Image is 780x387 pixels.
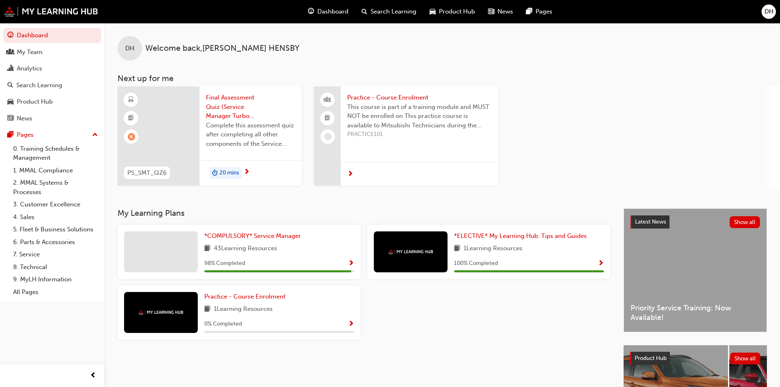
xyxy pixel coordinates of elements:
a: 0. Training Schedules & Management [10,143,101,164]
span: pages-icon [526,7,532,17]
span: book-icon [204,244,210,254]
div: My Team [17,48,43,57]
span: booktick-icon [128,113,134,124]
div: Pages [17,130,34,140]
a: pages-iconPages [520,3,559,20]
button: Show all [730,216,760,228]
button: DashboardMy TeamAnalyticsSearch LearningProduct HubNews [3,26,101,127]
a: Latest NewsShow allPriority Service Training: Now Available! [624,208,767,332]
span: PRACTICE101 [347,130,492,139]
a: My Team [3,45,101,60]
span: up-icon [92,130,98,140]
span: Final Assessment Quiz (Service Manager Turbo Program) [206,93,295,121]
a: 9. MyLH Information [10,273,101,286]
button: DH [762,5,776,19]
span: Product Hub [439,7,475,16]
a: 4. Sales [10,211,101,224]
a: 1. MMAL Compliance [10,164,101,177]
span: Show Progress [348,321,354,328]
span: guage-icon [7,32,14,39]
button: Show Progress [348,319,354,329]
span: car-icon [430,7,436,17]
span: book-icon [204,304,210,315]
span: next-icon [347,171,353,178]
a: 5. Fleet & Business Solutions [10,223,101,236]
div: Search Learning [16,81,62,90]
a: Product Hub [3,94,101,109]
span: duration-icon [212,168,218,179]
button: Pages [3,127,101,143]
a: 6. Parts & Accessories [10,236,101,249]
img: mmal [388,249,433,254]
span: Welcome back , [PERSON_NAME] HENSBY [145,44,299,53]
span: News [497,7,513,16]
button: Show all [730,353,761,364]
a: *ELECTIVE* My Learning Hub: Tips and Guides [454,231,590,241]
h3: Next up for me [104,74,780,83]
a: 8. Technical [10,261,101,274]
span: next-icon [244,169,250,176]
a: Dashboard [3,28,101,43]
span: Complete this assessment quiz after completing all other components of the Service Manager Turbo ... [206,121,295,149]
h3: My Learning Plans [118,208,610,218]
a: All Pages [10,286,101,299]
a: Search Learning [3,78,101,93]
span: Show Progress [348,260,354,267]
span: 1 Learning Resources [214,304,273,315]
div: Analytics [17,64,42,73]
span: DH [764,7,773,16]
span: PS_SMT_QZ6 [127,168,167,178]
span: booktick-icon [325,113,330,124]
span: people-icon [325,95,330,105]
span: 1 Learning Resources [463,244,522,254]
span: Latest News [635,218,666,225]
div: Product Hub [17,97,53,106]
a: Practice - Course Enrolment [204,292,289,301]
span: Practice - Course Enrolment [204,293,285,300]
span: learningRecordVerb_NONE-icon [324,133,332,140]
span: 100 % Completed [454,259,498,268]
span: search-icon [362,7,367,17]
span: prev-icon [90,371,96,381]
a: Practice - Course EnrolmentThis course is part of a training module and MUST NOT be enrolled on T... [314,86,498,186]
span: chart-icon [7,65,14,72]
span: search-icon [7,82,13,89]
span: learningResourceType_ELEARNING-icon [128,95,134,105]
span: Practice - Course Enrolment [347,93,492,102]
span: This course is part of a training module and MUST NOT be enrolled on This practice course is avai... [347,102,492,130]
a: news-iconNews [482,3,520,20]
a: Product HubShow all [630,352,760,365]
button: Show Progress [348,258,354,269]
a: Analytics [3,61,101,76]
a: 2. MMAL Systems & Processes [10,177,101,198]
img: mmal [4,6,98,17]
span: 20 mins [219,168,239,178]
span: 98 % Completed [204,259,245,268]
span: news-icon [488,7,494,17]
span: learningRecordVerb_FAIL-icon [128,133,135,140]
a: search-iconSearch Learning [355,3,423,20]
span: 43 Learning Resources [214,244,277,254]
span: Show Progress [598,260,604,267]
img: mmal [138,310,183,315]
span: Pages [536,7,552,16]
a: car-iconProduct Hub [423,3,482,20]
span: Search Learning [371,7,416,16]
span: Dashboard [317,7,348,16]
a: PS_SMT_QZ6Final Assessment Quiz (Service Manager Turbo Program)Complete this assessment quiz afte... [118,86,302,186]
a: 7. Service [10,248,101,261]
a: *COMPULSORY* Service Manager [204,231,304,241]
span: *COMPULSORY* Service Manager [204,232,301,240]
span: Priority Service Training: Now Available! [631,303,760,322]
span: Product Hub [635,355,667,362]
button: Show Progress [598,258,604,269]
a: Latest NewsShow all [631,215,760,229]
span: people-icon [7,49,14,56]
div: News [17,114,32,123]
span: DH [125,44,134,53]
span: pages-icon [7,131,14,139]
span: *ELECTIVE* My Learning Hub: Tips and Guides [454,232,587,240]
a: guage-iconDashboard [301,3,355,20]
